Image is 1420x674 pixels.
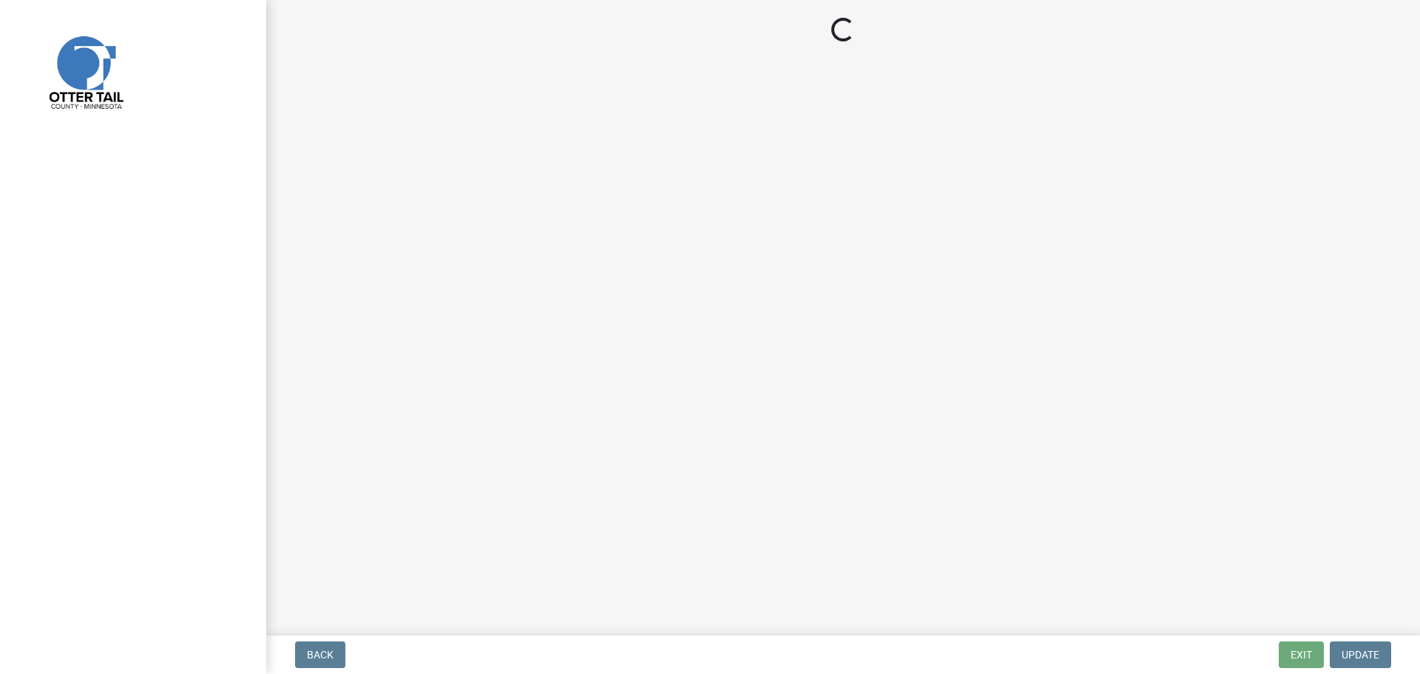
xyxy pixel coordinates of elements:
[307,649,334,661] span: Back
[295,641,345,668] button: Back
[1342,649,1379,661] span: Update
[1279,641,1324,668] button: Exit
[1330,641,1391,668] button: Update
[30,16,141,127] img: Otter Tail County, Minnesota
